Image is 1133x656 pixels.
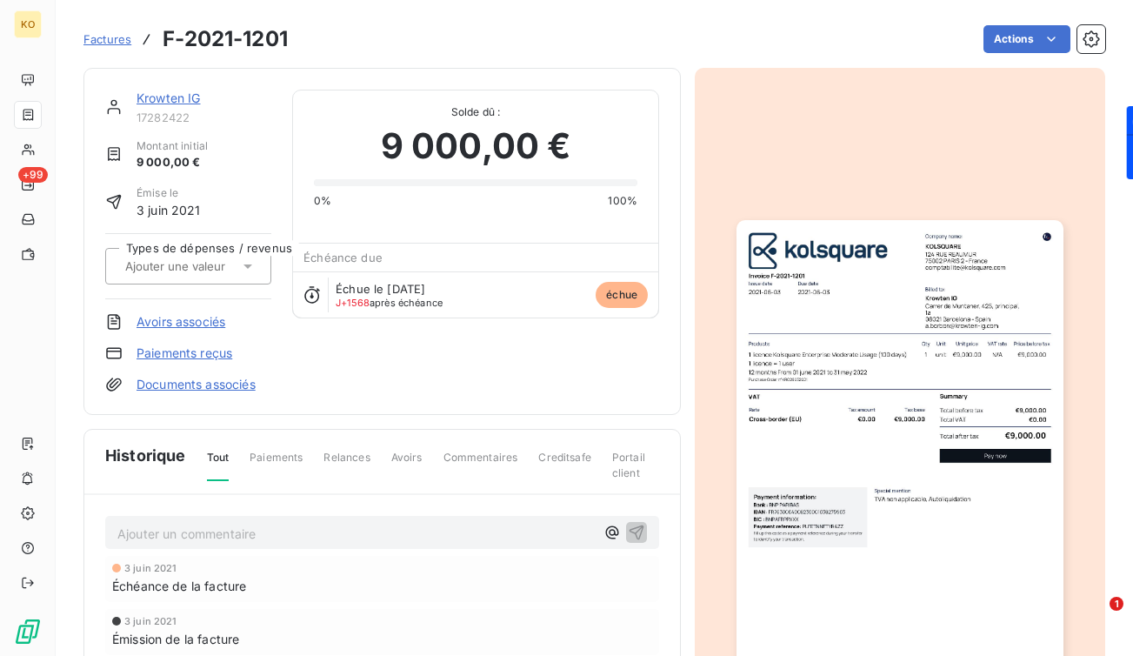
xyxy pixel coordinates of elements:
span: Échéance due [303,251,383,264]
span: 0% [314,193,331,209]
input: Ajouter une valeur [123,258,298,274]
span: 3 juin 2021 [124,616,177,626]
a: Factures [83,30,131,48]
a: Paiements reçus [137,345,232,362]
span: après échéance [336,298,443,308]
span: Commentaires [443,450,518,479]
div: KO [14,10,42,38]
span: 100% [608,193,637,209]
span: Creditsafe [538,450,591,479]
span: Émise le [137,185,201,201]
span: 3 juin 2021 [137,201,201,219]
a: Krowten IG [137,90,201,105]
span: Échéance de la facture [112,577,246,595]
img: Logo LeanPay [14,618,42,646]
h3: F-2021-1201 [163,23,288,55]
span: Portail client [612,450,659,495]
span: Avoirs [391,450,423,479]
span: Factures [83,32,131,46]
span: J+1568 [336,297,370,309]
iframe: Intercom live chat [1074,597,1116,639]
span: Montant initial [137,138,208,154]
span: 9 000,00 € [381,120,571,172]
span: 17282422 [137,110,271,124]
button: Actions [983,25,1070,53]
a: Avoirs associés [137,313,225,331]
span: +99 [18,167,48,183]
span: 1 [1110,597,1123,611]
span: Paiements [250,450,303,479]
span: Échue le [DATE] [336,282,425,296]
span: Solde dû : [314,104,637,120]
span: 9 000,00 € [137,154,208,171]
a: Documents associés [137,376,256,393]
span: Relances [323,450,370,479]
span: 3 juin 2021 [124,563,177,573]
span: Tout [207,450,230,481]
span: échue [596,282,648,308]
span: Émission de la facture [112,630,239,648]
span: Historique [105,444,186,467]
